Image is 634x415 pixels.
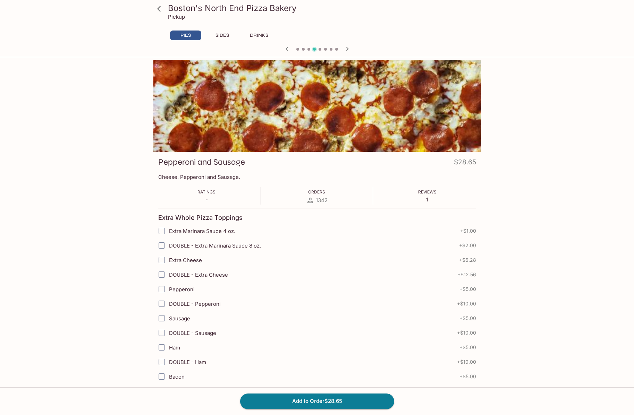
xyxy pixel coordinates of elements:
span: Ham [169,344,180,351]
div: Pepperoni and Sausage [153,60,481,152]
span: DOUBLE - Sausage [169,330,216,336]
button: SIDES [207,31,238,40]
p: 1 [418,196,437,203]
span: Sausage [169,315,190,322]
p: - [197,196,215,203]
span: + $5.00 [459,286,476,292]
button: DRINKS [244,31,275,40]
span: Orders [308,189,325,194]
button: PIES [170,31,201,40]
h4: $28.65 [454,157,476,170]
span: + $5.00 [459,374,476,379]
span: + $1.00 [460,228,476,234]
span: Bacon [169,373,185,380]
h4: Extra Whole Pizza Toppings [158,214,243,222]
span: Extra Marinara Sauce 4 oz. [169,228,235,234]
h3: Pepperoni and Sausage [158,157,245,167]
h3: Boston's North End Pizza Bakery [168,3,478,14]
span: 1342 [316,197,328,204]
span: + $5.00 [459,345,476,350]
span: Pepperoni [169,286,195,293]
span: Reviews [418,189,437,194]
span: Ratings [197,189,215,194]
span: + $6.28 [459,257,476,263]
span: + $12.56 [457,272,476,277]
button: Add to Order$28.65 [240,394,394,409]
span: DOUBLE - Ham [169,359,206,365]
span: + $2.00 [459,243,476,248]
span: + $5.00 [459,315,476,321]
span: + $10.00 [457,359,476,365]
span: + $10.00 [457,330,476,336]
span: DOUBLE - Pepperoni [169,301,221,307]
p: Cheese, Pepperoni and Sausage. [158,174,476,180]
span: Extra Cheese [169,257,202,263]
p: Pickup [168,14,185,20]
span: + $10.00 [457,301,476,306]
span: DOUBLE - Extra Marinara Sauce 8 oz. [169,242,261,249]
span: DOUBLE - Extra Cheese [169,271,228,278]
